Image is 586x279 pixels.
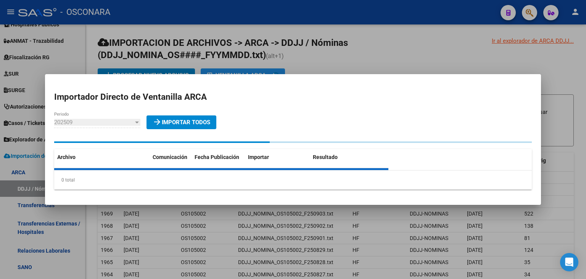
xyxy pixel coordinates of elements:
[248,154,269,160] span: Importar
[153,154,187,160] span: Comunicación
[153,119,210,126] span: Importar Todos
[54,91,532,104] h2: Importador Directo de Ventanilla ARCA
[57,154,76,160] span: Archivo
[153,117,162,127] mat-icon: arrow_forward
[150,149,192,165] datatable-header-cell: Comunicación
[54,149,150,165] datatable-header-cell: Archivo
[313,154,338,160] span: Resultado
[310,149,388,165] datatable-header-cell: Resultado
[195,154,239,160] span: Fecha Publicación
[54,170,532,190] div: 0 total
[192,149,245,165] datatable-header-cell: Fecha Publicación
[245,149,310,165] datatable-header-cell: Importar
[54,119,72,126] span: 202509
[560,253,578,271] div: Open Intercom Messenger
[146,115,216,129] button: Importar Todos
